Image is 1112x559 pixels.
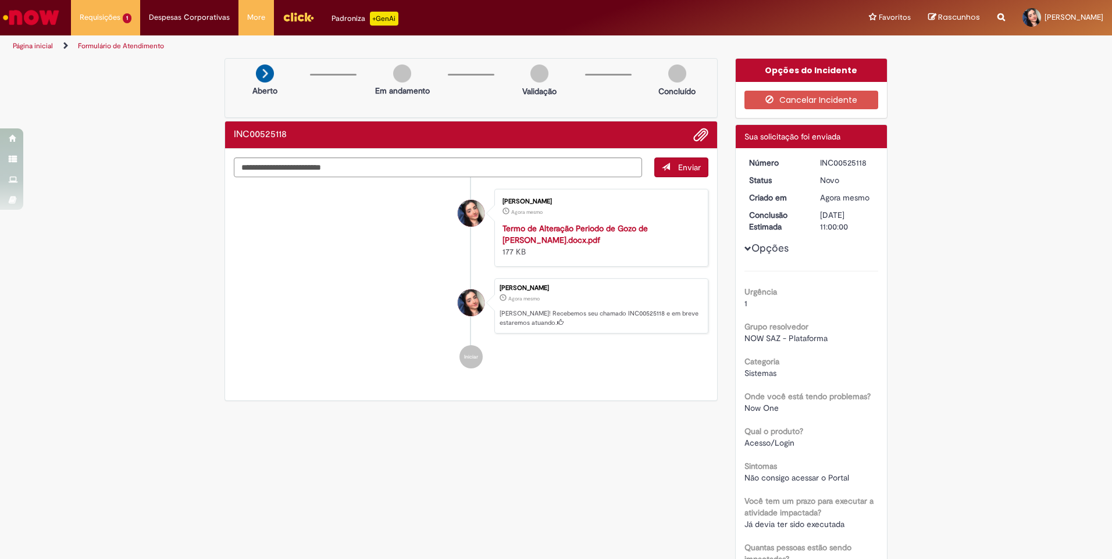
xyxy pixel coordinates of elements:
span: Favoritos [879,12,911,23]
b: Urgência [744,286,777,297]
ul: Trilhas de página [9,35,733,57]
p: Validação [522,85,557,97]
a: Formulário de Atendimento [78,41,164,51]
div: Opções do Incidente [736,59,888,82]
span: Sistemas [744,368,776,378]
time: 30/09/2025 22:12:06 [820,192,869,203]
div: [PERSON_NAME] [500,285,702,292]
span: Acesso/Login [744,438,794,448]
b: Você tem um prazo para executar a atividade impactada? [744,496,874,518]
b: Grupo resolvedor [744,321,808,332]
div: [PERSON_NAME] [502,198,696,205]
button: Cancelar Incidente [744,91,879,109]
b: Onde você está tendo problemas? [744,391,871,402]
p: Aberto [252,85,277,96]
div: [DATE] 11:00:00 [820,209,874,232]
p: +GenAi [370,12,398,26]
img: ServiceNow [1,6,61,29]
span: 1 [744,298,747,309]
dt: Conclusão Estimada [740,209,812,232]
a: Página inicial [13,41,53,51]
div: 177 KB [502,223,696,257]
span: More [247,12,265,23]
span: Rascunhos [938,12,980,23]
span: Requisições [80,12,120,23]
p: Em andamento [375,85,430,96]
img: img-circle-grey.png [530,64,548,83]
dt: Criado em [740,192,812,203]
span: Agora mesmo [508,295,540,302]
img: click_logo_yellow_360x200.png [283,8,314,26]
p: Concluído [658,85,696,97]
span: Agora mesmo [820,192,869,203]
span: Não consigo acessar o Portal [744,472,849,483]
b: Qual o produto? [744,426,803,436]
div: 30/09/2025 22:12:06 [820,192,874,203]
b: Sintomas [744,461,777,471]
img: arrow-next.png [256,64,274,83]
button: Adicionar anexos [693,127,708,142]
b: Categoria [744,356,779,367]
span: Já devia ter sido executada [744,519,844,529]
p: [PERSON_NAME]! Recebemos seu chamado INC00525118 e em breve estaremos atuando. [500,309,702,327]
div: Padroniza [332,12,398,26]
button: Enviar [654,157,708,177]
textarea: Digite sua mensagem aqui... [234,157,642,177]
span: NOW SAZ - Plataforma [744,333,828,343]
span: [PERSON_NAME] [1045,12,1103,22]
ul: Histórico de tíquete [234,177,708,381]
span: Despesas Corporativas [149,12,230,23]
time: 30/09/2025 22:12:06 [508,295,540,302]
span: Now One [744,403,779,413]
img: img-circle-grey.png [393,64,411,83]
dt: Status [740,174,812,186]
img: img-circle-grey.png [668,64,686,83]
span: Agora mesmo [511,209,543,216]
div: INC00525118 [820,157,874,169]
time: 30/09/2025 22:12:01 [511,209,543,216]
span: Sua solicitação foi enviada [744,131,840,142]
dt: Número [740,157,812,169]
div: Daniella Steffany Martins [458,289,484,316]
h2: INC00525118 Histórico de tíquete [234,130,287,140]
span: Enviar [678,162,701,173]
div: Novo [820,174,874,186]
a: Termo de Alteração Periodo de Gozo de [PERSON_NAME].docx.pdf [502,223,648,245]
a: Rascunhos [928,12,980,23]
span: 1 [123,13,131,23]
div: Daniella Steffany Martins [458,200,484,227]
li: Daniella Steffany Martins [234,278,708,334]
